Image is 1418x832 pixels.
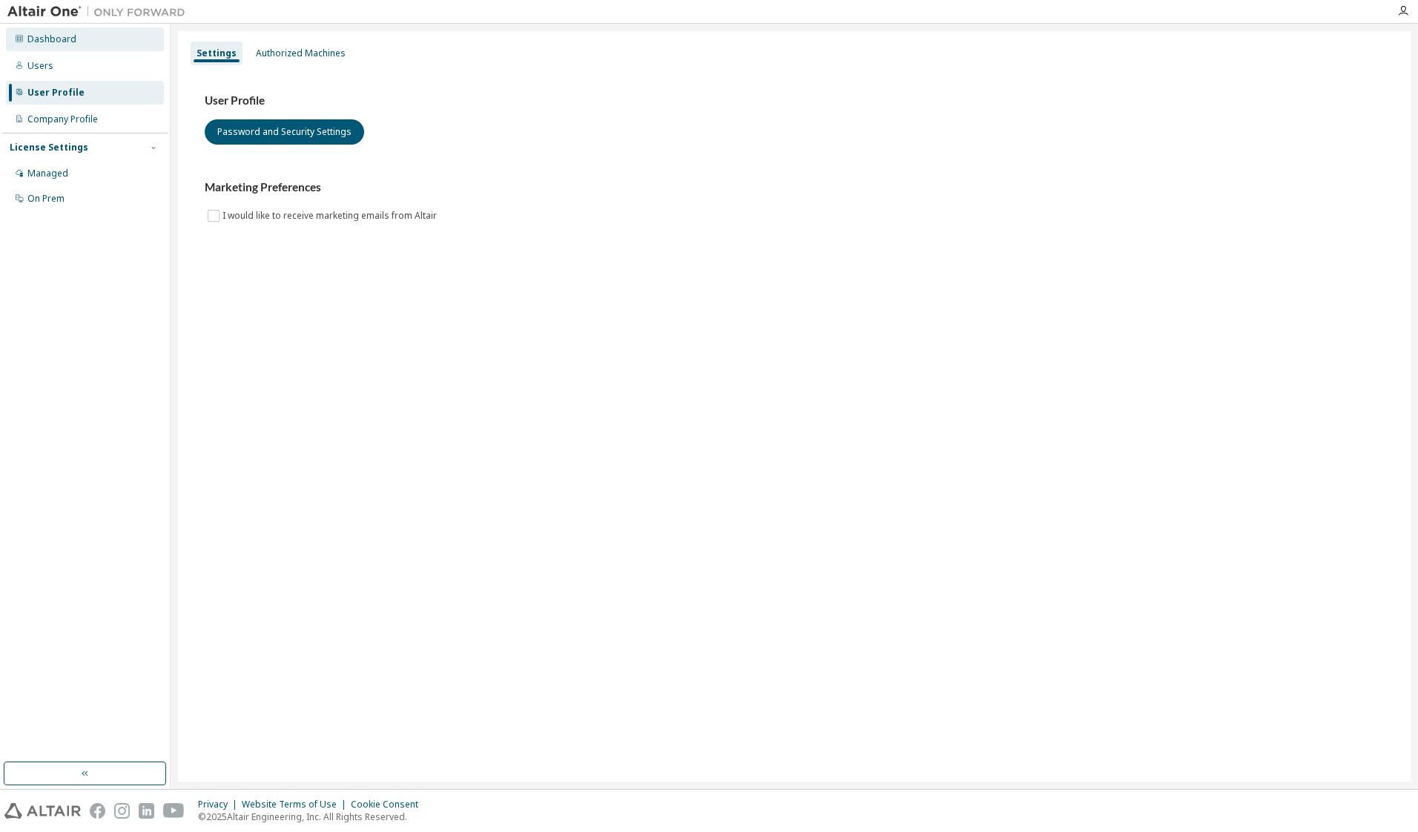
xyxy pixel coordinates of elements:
img: Altair One [7,4,193,19]
h3: Marketing Preferences [205,180,1384,195]
img: linkedin.svg [139,803,154,819]
h3: User Profile [205,93,1384,108]
img: facebook.svg [90,803,105,819]
div: Cookie Consent [351,799,427,810]
div: Website Terms of Use [242,799,351,810]
div: User Profile [27,87,85,99]
div: Authorized Machines [256,47,346,59]
label: I would like to receive marketing emails from Altair [222,207,440,225]
button: Password and Security Settings [205,119,364,145]
img: altair_logo.svg [4,803,81,819]
img: youtube.svg [163,803,185,819]
div: Users [27,60,53,72]
div: Company Profile [27,113,98,125]
div: Settings [197,47,237,59]
div: On Prem [27,193,65,205]
div: Privacy [198,799,242,810]
p: © 2025 Altair Engineering, Inc. All Rights Reserved. [198,810,427,823]
div: License Settings [10,142,88,153]
div: Dashboard [27,33,76,45]
img: instagram.svg [114,803,130,819]
div: Managed [27,168,68,179]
